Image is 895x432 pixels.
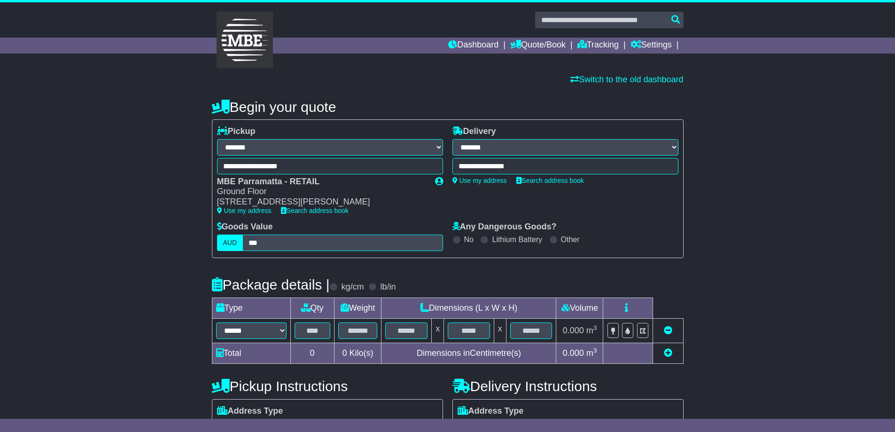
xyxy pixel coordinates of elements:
div: MBE Parramatta - RETAIL [217,177,426,187]
span: 0 [342,348,347,358]
label: Address Type [217,406,283,416]
div: [STREET_ADDRESS][PERSON_NAME] [217,197,426,207]
label: kg/cm [341,282,364,292]
a: Search address book [516,177,584,184]
a: Settings [630,38,672,54]
td: Weight [334,298,381,318]
td: Qty [290,298,334,318]
a: Remove this item [664,326,672,335]
a: Use my address [217,207,272,214]
label: AUD [217,235,243,251]
a: Tracking [577,38,619,54]
span: 0.000 [563,326,584,335]
td: Volume [556,298,603,318]
label: Delivery [452,126,496,137]
label: Pickup [217,126,256,137]
label: Other [561,235,580,244]
a: Use my address [452,177,507,184]
td: Dimensions (L x W x H) [381,298,556,318]
sup: 3 [593,347,597,354]
h4: Package details | [212,277,330,292]
label: lb/in [380,282,396,292]
div: Ground Floor [217,187,426,197]
td: Total [212,343,290,363]
label: Lithium Battery [492,235,542,244]
td: x [432,318,444,343]
a: Switch to the old dashboard [570,75,683,84]
sup: 3 [593,324,597,331]
span: m [586,348,597,358]
td: Type [212,298,290,318]
td: x [494,318,506,343]
a: Add new item [664,348,672,358]
label: Any Dangerous Goods? [452,222,557,232]
a: Search address book [281,207,349,214]
td: 0 [290,343,334,363]
label: Address Type [458,406,524,416]
td: Dimensions in Centimetre(s) [381,343,556,363]
td: Kilo(s) [334,343,381,363]
h4: Delivery Instructions [452,378,684,394]
a: Dashboard [448,38,498,54]
h4: Pickup Instructions [212,378,443,394]
label: Goods Value [217,222,273,232]
label: No [464,235,474,244]
span: m [586,326,597,335]
h4: Begin your quote [212,99,684,115]
span: 0.000 [563,348,584,358]
a: Quote/Book [510,38,566,54]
